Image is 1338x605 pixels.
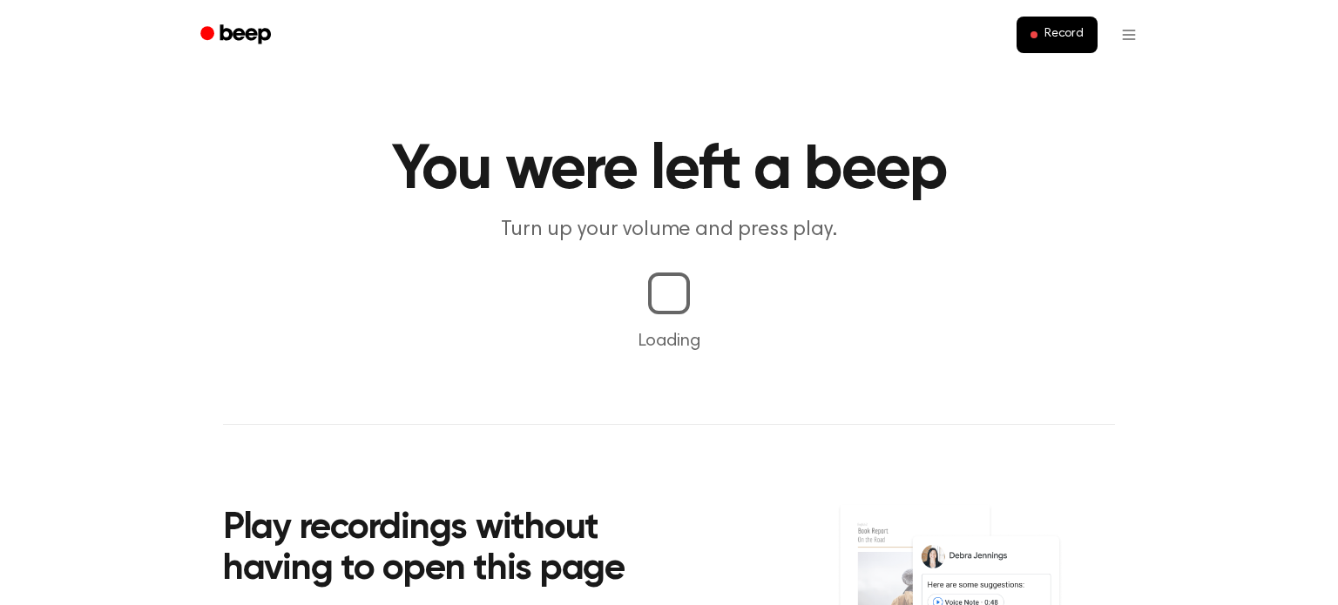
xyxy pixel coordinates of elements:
span: Record [1044,27,1084,43]
h1: You were left a beep [223,139,1115,202]
button: Open menu [1108,14,1150,56]
h2: Play recordings without having to open this page [223,508,693,591]
a: Beep [188,18,287,52]
p: Turn up your volume and press play. [334,216,1003,245]
button: Record [1017,17,1098,53]
p: Loading [21,328,1317,354]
